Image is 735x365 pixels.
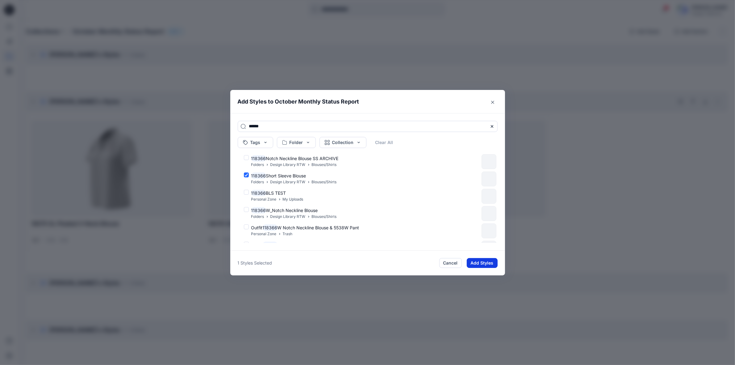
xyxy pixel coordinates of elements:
[283,231,293,237] p: Trash
[467,258,498,268] button: Add Styles
[251,162,264,168] p: Folders
[312,179,337,185] p: Blouses/Shirts
[263,242,278,248] mark: 118366
[312,214,337,220] p: Blouses/Shirts
[266,208,318,213] span: W_Notch Neckline Blouse
[278,225,359,230] span: W Notch Neckline Blouse & 5538W Pant
[251,179,264,185] p: Folders
[251,172,266,179] mark: 118366
[251,225,263,230] span: Outfit
[251,196,277,203] p: Personal Zone
[312,162,337,168] p: Blouses/Shirts
[251,231,277,237] p: Personal Zone
[270,214,306,220] p: Design Library RTW
[266,190,286,196] span: BLS TEST
[251,190,266,196] mark: 118366
[283,196,303,203] p: My Uploads
[251,155,266,162] mark: 118366
[319,137,366,148] button: Collection
[266,173,306,178] span: Short Sleeve Blouse
[439,258,462,268] button: Cancel
[270,179,306,185] p: Design Library RTW
[230,90,505,113] header: Add Styles to October Monthly Status Report
[251,207,266,214] mark: 118366
[270,162,306,168] p: Design Library RTW
[266,156,339,161] span: Notch Neckline Blouse SS ARCHIVE
[251,242,263,248] span: Outfit
[251,214,264,220] p: Folders
[278,242,359,248] span: W Notch Neckline Blouse & 5538W Pant
[263,224,278,231] mark: 118366
[488,97,498,107] button: Close
[277,137,316,148] button: Folder
[238,260,272,266] p: 1 Styles Selected
[238,137,273,148] button: Tags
